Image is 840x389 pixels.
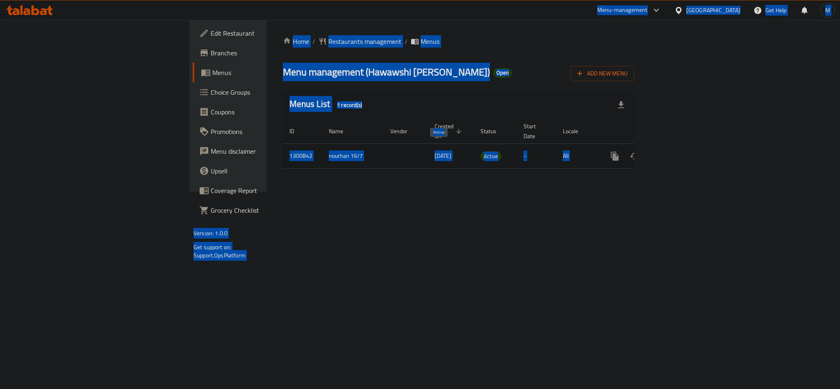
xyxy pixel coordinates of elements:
[193,242,231,253] span: Get support on:
[517,143,556,168] td: -
[193,181,330,200] a: Coverage Report
[283,36,634,46] nav: breadcrumb
[211,87,323,97] span: Choice Groups
[435,121,464,141] span: Created On
[405,36,407,46] li: /
[211,48,323,58] span: Branches
[193,141,330,161] a: Menu disclaimer
[193,250,246,261] a: Support.OpsPlatform
[211,28,323,38] span: Edit Restaurant
[605,146,625,166] button: more
[193,228,214,239] span: Version:
[577,68,628,79] span: Add New Menu
[193,122,330,141] a: Promotions
[493,68,512,78] div: Open
[556,143,599,168] td: All
[283,119,690,169] table: enhanced table
[435,150,451,161] span: [DATE]
[212,68,323,77] span: Menus
[571,66,634,81] button: Add New Menu
[215,228,228,239] span: 1.0.0
[193,102,330,122] a: Coupons
[611,95,631,115] div: Export file
[211,127,323,136] span: Promotions
[686,6,740,15] div: [GEOGRAPHIC_DATA]
[289,98,367,111] h2: Menus List
[322,143,384,168] td: nourhan 16/7
[597,5,648,15] div: Menu-management
[211,107,323,117] span: Coupons
[480,152,501,161] span: Active
[211,205,323,215] span: Grocery Checklist
[211,146,323,156] span: Menu disclaimer
[193,63,330,82] a: Menus
[480,126,507,136] span: Status
[193,161,330,181] a: Upsell
[283,63,490,81] span: Menu management ( Hawawshi [PERSON_NAME] )
[193,43,330,63] a: Branches
[193,23,330,43] a: Edit Restaurant
[563,126,589,136] span: Locale
[599,119,690,144] th: Actions
[193,82,330,102] a: Choice Groups
[825,6,830,15] span: M
[524,121,546,141] span: Start Date
[328,36,401,46] span: Restaurants management
[211,166,323,176] span: Upsell
[289,126,305,136] span: ID
[332,101,367,109] span: 1 record(s)
[211,186,323,196] span: Coverage Report
[319,36,401,46] a: Restaurants management
[421,36,439,46] span: Menus
[193,200,330,220] a: Grocery Checklist
[493,69,512,76] span: Open
[332,98,367,111] div: Total records count
[390,126,418,136] span: Vendor
[329,126,354,136] span: Name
